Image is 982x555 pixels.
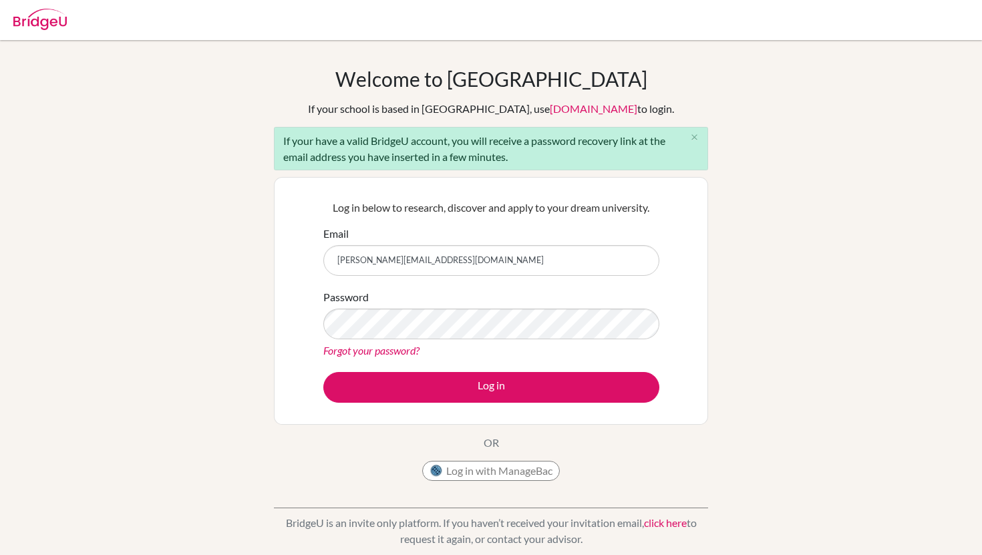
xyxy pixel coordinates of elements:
[484,435,499,451] p: OR
[323,344,420,357] a: Forgot your password?
[689,132,699,142] i: close
[681,128,707,148] button: Close
[550,102,637,115] a: [DOMAIN_NAME]
[335,67,647,91] h1: Welcome to [GEOGRAPHIC_DATA]
[323,289,369,305] label: Password
[13,9,67,30] img: Bridge-U
[308,101,674,117] div: If your school is based in [GEOGRAPHIC_DATA], use to login.
[323,200,659,216] p: Log in below to research, discover and apply to your dream university.
[323,226,349,242] label: Email
[274,127,708,170] div: If your have a valid BridgeU account, you will receive a password recovery link at the email addr...
[422,461,560,481] button: Log in with ManageBac
[644,516,687,529] a: click here
[274,515,708,547] p: BridgeU is an invite only platform. If you haven’t received your invitation email, to request it ...
[323,372,659,403] button: Log in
